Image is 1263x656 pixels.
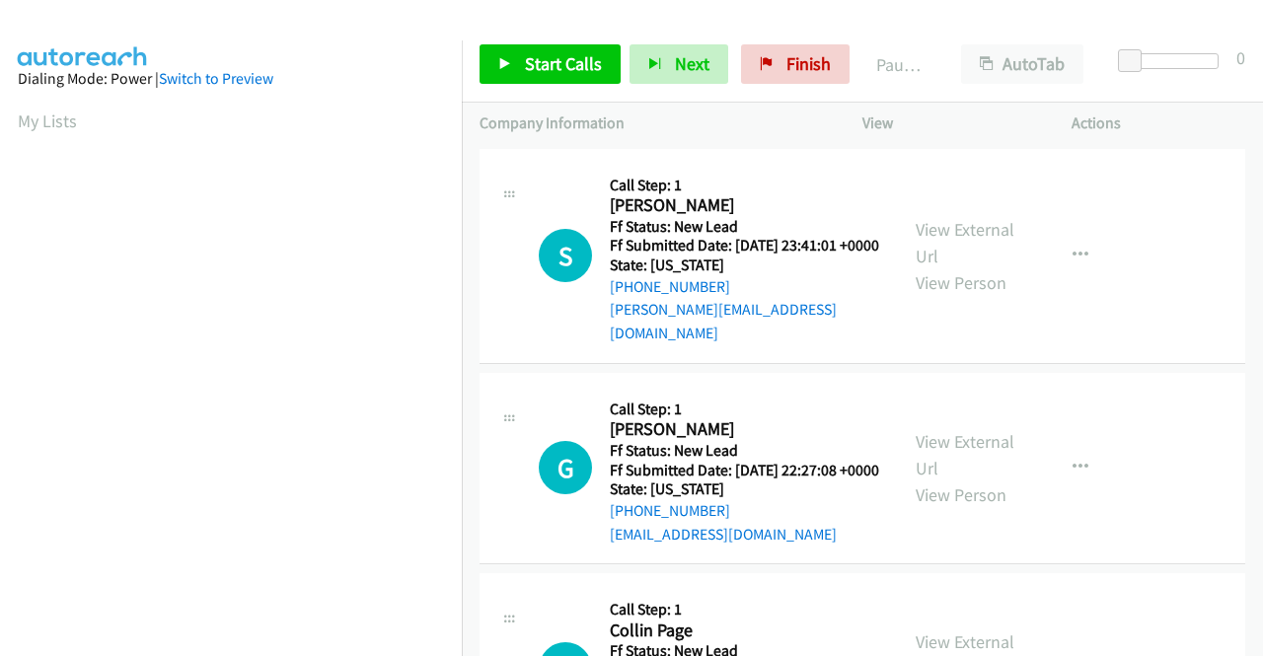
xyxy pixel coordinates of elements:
[876,51,926,78] p: Paused
[539,441,592,494] div: The call is yet to be attempted
[675,52,709,75] span: Next
[610,194,873,217] h2: [PERSON_NAME]
[610,441,879,461] h5: Ff Status: New Lead
[539,441,592,494] h1: G
[610,461,879,480] h5: Ff Submitted Date: [DATE] 22:27:08 +0000
[786,52,831,75] span: Finish
[630,44,728,84] button: Next
[610,255,880,275] h5: State: [US_STATE]
[916,271,1006,294] a: View Person
[539,229,592,282] h1: S
[480,111,827,135] p: Company Information
[610,479,879,499] h5: State: [US_STATE]
[961,44,1083,84] button: AutoTab
[610,525,837,544] a: [EMAIL_ADDRESS][DOMAIN_NAME]
[1128,53,1219,69] div: Delay between calls (in seconds)
[525,52,602,75] span: Start Calls
[18,109,77,132] a: My Lists
[862,111,1036,135] p: View
[610,400,879,419] h5: Call Step: 1
[610,277,730,296] a: [PHONE_NUMBER]
[18,67,444,91] div: Dialing Mode: Power |
[480,44,621,84] a: Start Calls
[916,483,1006,506] a: View Person
[610,300,837,342] a: [PERSON_NAME][EMAIL_ADDRESS][DOMAIN_NAME]
[916,218,1014,267] a: View External Url
[610,620,873,642] h2: Collin Page
[741,44,850,84] a: Finish
[159,69,273,88] a: Switch to Preview
[610,217,880,237] h5: Ff Status: New Lead
[1236,44,1245,71] div: 0
[610,236,880,255] h5: Ff Submitted Date: [DATE] 23:41:01 +0000
[610,501,730,520] a: [PHONE_NUMBER]
[610,176,880,195] h5: Call Step: 1
[916,430,1014,479] a: View External Url
[610,418,873,441] h2: [PERSON_NAME]
[1072,111,1245,135] p: Actions
[610,600,879,620] h5: Call Step: 1
[539,229,592,282] div: The call is yet to be attempted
